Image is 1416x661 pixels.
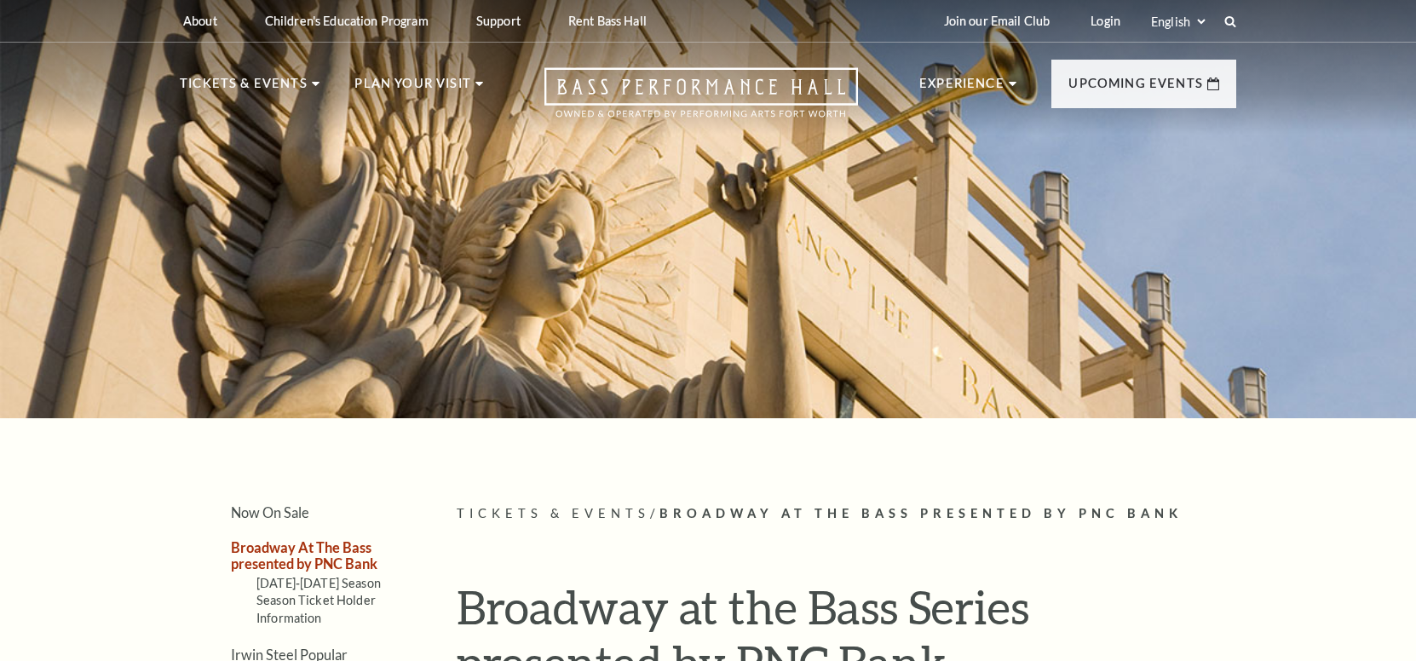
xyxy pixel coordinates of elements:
[231,539,377,572] a: Broadway At The Bass presented by PNC Bank
[919,73,1004,104] p: Experience
[231,504,309,520] a: Now On Sale
[457,506,650,520] span: Tickets & Events
[1148,14,1208,30] select: Select:
[265,14,429,28] p: Children's Education Program
[659,506,1183,520] span: Broadway At The Bass presented by PNC Bank
[183,14,217,28] p: About
[568,14,647,28] p: Rent Bass Hall
[180,73,308,104] p: Tickets & Events
[256,576,381,590] a: [DATE]-[DATE] Season
[476,14,521,28] p: Support
[256,593,376,624] a: Season Ticket Holder Information
[457,503,1236,525] p: /
[354,73,471,104] p: Plan Your Visit
[1068,73,1203,104] p: Upcoming Events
